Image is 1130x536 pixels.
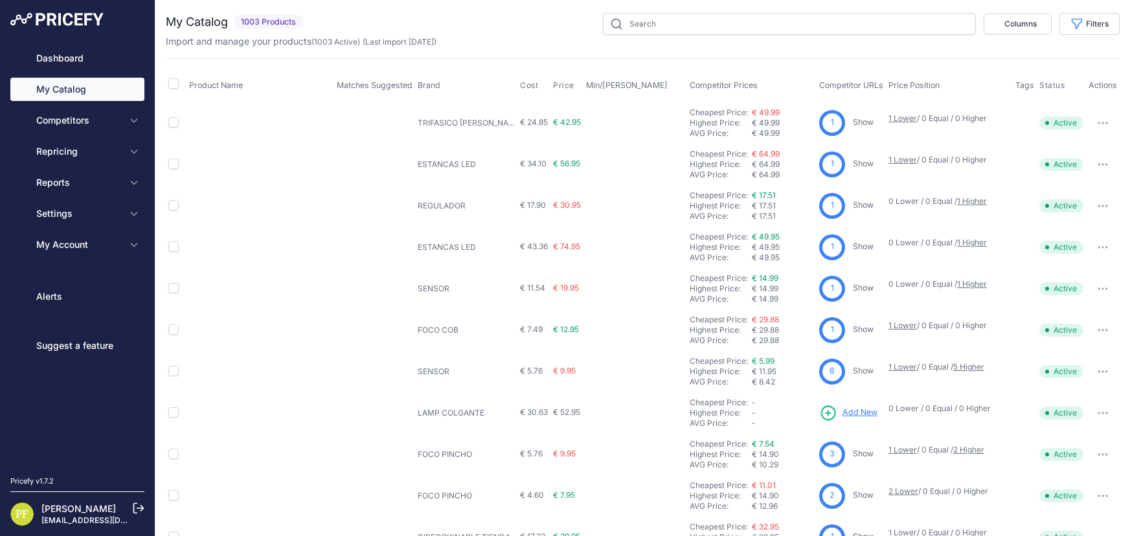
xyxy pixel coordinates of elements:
button: Cost [520,80,541,91]
a: € 49.99 [752,107,780,117]
p: FOCO PINCHO [418,491,515,501]
div: € 8.42 [752,377,814,387]
span: € 17.90 [520,200,546,210]
span: € 14.90 [752,491,779,500]
span: 1 [831,158,834,170]
span: 1 [831,324,834,336]
p: REGULADOR [418,201,515,211]
a: Alerts [10,285,144,308]
nav: Sidebar [10,47,144,460]
span: Reports [36,176,121,189]
span: € 74.95 [553,241,580,251]
a: 1 Higher [957,196,987,206]
div: AVG Price: [690,252,752,263]
span: € 14.90 [752,449,779,459]
span: Brand [418,80,440,90]
a: 2 Higher [953,445,984,454]
span: € 12.95 [553,324,579,334]
span: € 9.95 [553,366,576,375]
button: Competitors [10,109,144,132]
a: Cheapest Price: [690,480,748,490]
button: Columns [984,14,1052,34]
a: [EMAIL_ADDRESS][DOMAIN_NAME] [41,515,177,525]
span: € 19.95 [553,283,579,293]
div: € 12.96 [752,501,814,511]
div: Highest Price: [690,159,752,170]
span: ( ) [311,37,360,47]
div: AVG Price: [690,501,752,511]
div: Highest Price: [690,118,752,128]
span: Active [1039,365,1083,378]
span: Active [1039,324,1083,337]
span: € 56.95 [553,159,580,168]
a: Dashboard [10,47,144,70]
p: / 0 Equal / 0 Higher [888,486,1002,497]
p: FOCO PINCHO [418,449,515,460]
a: [PERSON_NAME] [41,503,116,514]
span: Active [1039,241,1083,254]
div: € 49.99 [752,128,814,139]
span: Cost [520,80,538,91]
a: Cheapest Price: [690,315,748,324]
span: Active [1039,448,1083,461]
a: Show [853,324,874,334]
div: € 10.29 [752,460,814,470]
span: € 7.95 [553,490,575,500]
div: Highest Price: [690,449,752,460]
a: € 29.88 [752,315,779,324]
a: Add New [819,404,877,422]
p: 0 Lower / 0 Equal / 0 Higher [888,403,1002,414]
span: Active [1039,407,1083,419]
p: Import and manage your products [166,35,436,48]
div: AVG Price: [690,128,752,139]
a: Cheapest Price: [690,107,748,117]
a: Cheapest Price: [690,439,748,449]
span: Min/[PERSON_NAME] [586,80,668,90]
span: Active [1039,158,1083,171]
span: Active [1039,199,1083,212]
a: 2 Lower [888,486,918,496]
div: Highest Price: [690,408,752,418]
a: 1 Lower [888,320,917,330]
div: Highest Price: [690,242,752,252]
span: Product Name [189,80,243,90]
a: € 64.99 [752,149,780,159]
h2: My Catalog [166,13,228,31]
button: Settings [10,202,144,225]
span: 1 [831,282,834,295]
div: AVG Price: [690,418,752,429]
span: € 24.85 [520,117,548,127]
a: 1 Higher [957,238,987,247]
input: Search [603,13,976,35]
a: Cheapest Price: [690,190,748,200]
p: / 0 Equal / 0 Higher [888,320,1002,331]
span: Price Position [888,80,940,90]
span: 1 [831,199,834,212]
span: 2 [830,489,835,502]
span: (Last import [DATE]) [363,37,436,47]
span: € 42.95 [553,117,581,127]
div: Highest Price: [690,325,752,335]
span: € 64.99 [752,159,780,169]
div: Highest Price: [690,201,752,211]
span: € 5.76 [520,366,543,375]
span: € 17.51 [752,201,776,210]
p: / 0 Equal / [888,362,1002,372]
span: € 43.36 [520,241,548,251]
span: Competitor Prices [690,80,758,90]
span: Add New [842,407,877,419]
div: AVG Price: [690,170,752,180]
a: 5 Higher [953,362,984,372]
p: / 0 Equal / 0 Higher [888,155,1002,165]
span: € 34.10 [520,159,547,168]
span: Tags [1015,80,1034,90]
span: € 29.88 [752,325,779,335]
p: 0 Lower / 0 Equal / [888,196,1002,207]
a: Cheapest Price: [690,273,748,283]
div: € 14.99 [752,294,814,304]
a: € 7.54 [752,439,774,449]
span: € 14.99 [752,284,778,293]
span: € 30.95 [553,200,581,210]
span: 1 [831,241,834,253]
button: Repricing [10,140,144,163]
